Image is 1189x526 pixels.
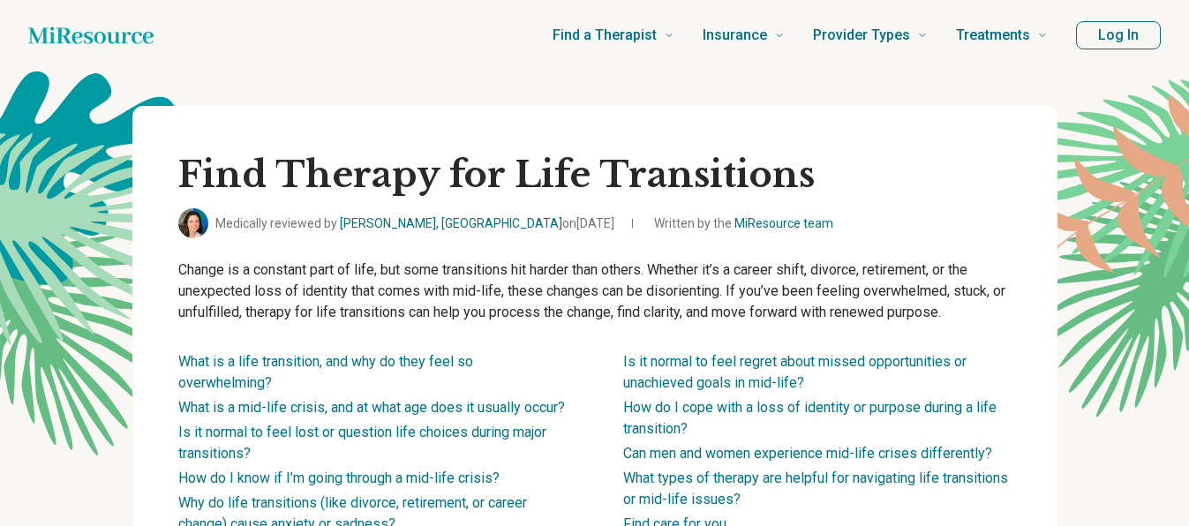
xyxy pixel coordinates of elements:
span: Insurance [703,23,767,48]
a: MiResource team [734,216,833,230]
span: on [DATE] [562,216,614,230]
a: How do I cope with a loss of identity or purpose during a life transition? [623,399,997,437]
span: Written by the [654,214,833,233]
a: Home page [28,18,154,53]
span: Find a Therapist [553,23,657,48]
a: Can men and women experience mid-life crises differently? [623,445,992,462]
p: Change is a constant part of life, but some transitions hit harder than others. Whether it’s a ca... [178,259,1012,323]
a: How do I know if I’m going through a mid-life crisis? [178,470,500,486]
span: Treatments [956,23,1030,48]
span: Medically reviewed by [215,214,614,233]
a: What types of therapy are helpful for navigating life transitions or mid-life issues? [623,470,1008,507]
h1: Find Therapy for Life Transitions [178,152,1012,198]
a: Is it normal to feel lost or question life choices during major transitions? [178,424,546,462]
a: What is a life transition, and why do they feel so overwhelming? [178,353,473,391]
span: Provider Types [813,23,910,48]
a: [PERSON_NAME], [GEOGRAPHIC_DATA] [340,216,562,230]
a: What is a mid-life crisis, and at what age does it usually occur? [178,399,565,416]
a: Is it normal to feel regret about missed opportunities or unachieved goals in mid-life? [623,353,967,391]
button: Log In [1076,21,1161,49]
